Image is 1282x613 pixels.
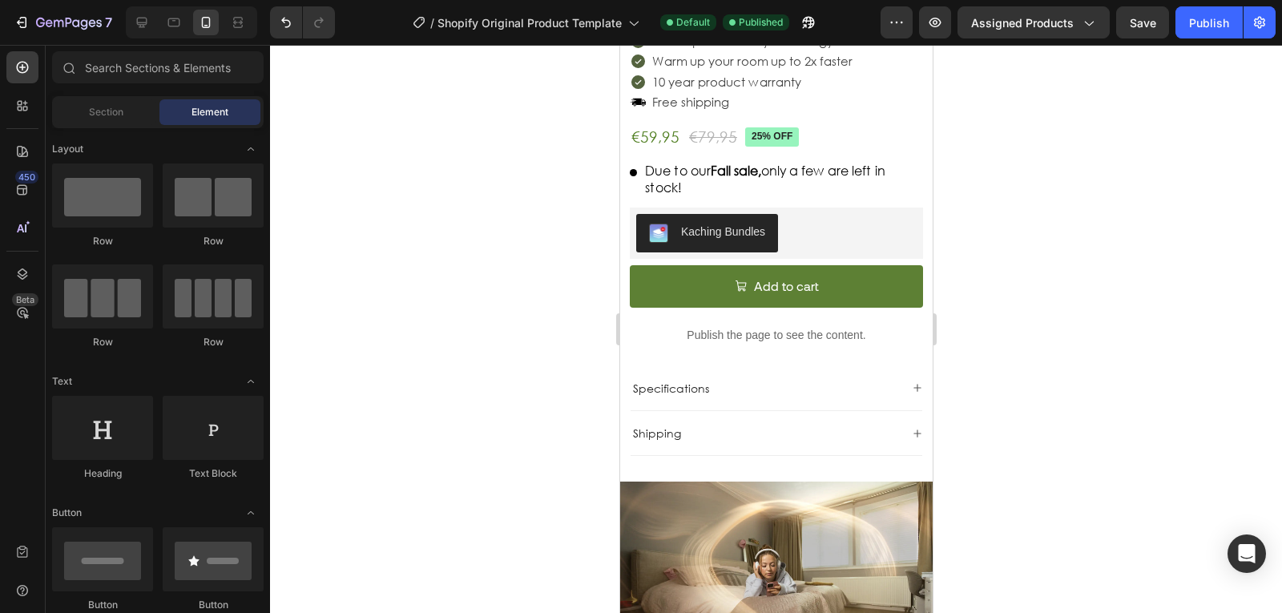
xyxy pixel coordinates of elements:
span: Element [191,105,228,119]
span: Assigned Products [971,14,1074,31]
span: Default [676,15,710,30]
div: Heading [52,466,153,481]
div: Open Intercom Messenger [1228,534,1266,573]
div: Row [52,234,153,248]
div: Row [163,335,264,349]
span: Section [89,105,123,119]
button: 7 [6,6,119,38]
div: Row [163,234,264,248]
span: Button [52,506,82,520]
div: 450 [15,171,38,183]
button: Publish [1175,6,1243,38]
div: Publish [1189,14,1229,31]
div: Button [52,598,153,612]
div: Undo/Redo [270,6,335,38]
span: Layout [52,142,83,156]
p: 7 [105,13,112,32]
span: Toggle open [238,500,264,526]
span: / [430,14,434,31]
input: Search Sections & Elements [52,51,264,83]
div: Beta [12,293,38,306]
button: Assigned Products [957,6,1110,38]
span: Published [739,15,783,30]
button: Save [1116,6,1169,38]
span: Toggle open [238,136,264,162]
div: Text Block [163,466,264,481]
div: Button [163,598,264,612]
div: Row [52,335,153,349]
span: Toggle open [238,369,264,394]
span: Shopify Original Product Template [437,14,622,31]
span: Save [1130,16,1156,30]
span: Text [52,374,72,389]
iframe: Design area [620,45,933,613]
